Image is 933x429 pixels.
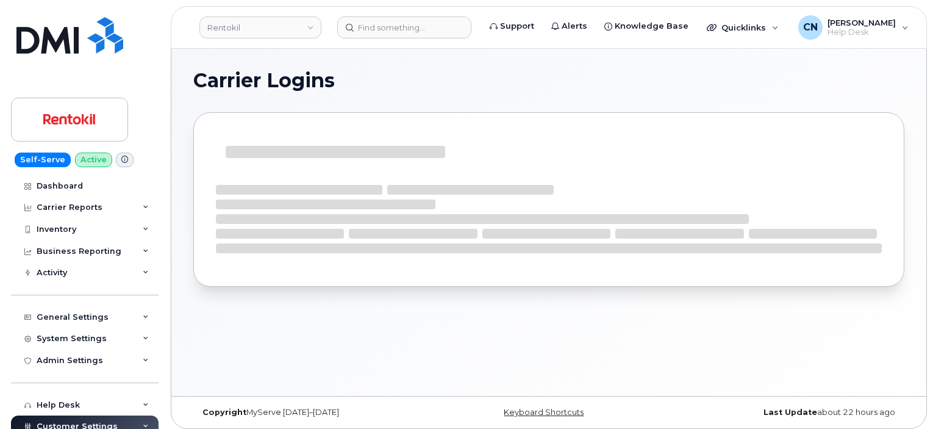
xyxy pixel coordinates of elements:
strong: Copyright [202,408,246,417]
div: MyServe [DATE]–[DATE] [193,408,431,417]
strong: Last Update [763,408,817,417]
span: Carrier Logins [193,71,335,90]
a: Keyboard Shortcuts [504,408,584,417]
div: about 22 hours ago [667,408,904,417]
